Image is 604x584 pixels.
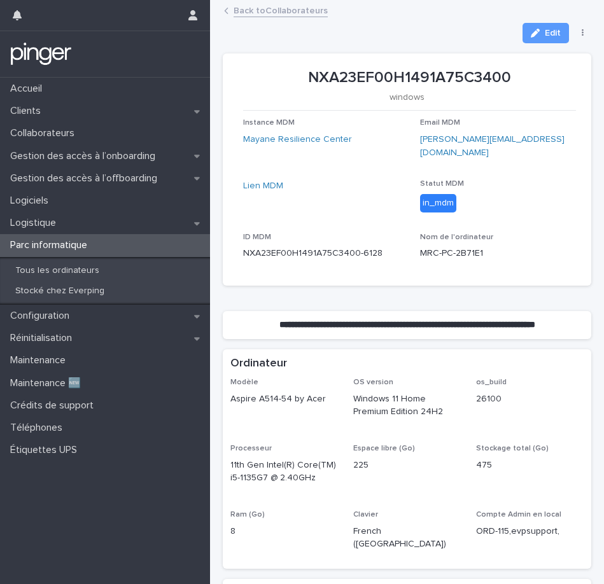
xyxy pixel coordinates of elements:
[476,445,549,452] span: Stockage total (Go)
[5,265,109,276] p: Tous les ordinateurs
[243,69,576,87] p: NXA23EF00H1491A75C3400
[420,135,565,157] a: [PERSON_NAME][EMAIL_ADDRESS][DOMAIN_NAME]
[243,133,352,146] a: Mayane Resilience Center
[476,525,584,538] p: ORD-115,evpsupport,
[353,445,415,452] span: Espace libre (Go)
[230,459,338,485] p: 11th Gen Intel(R) Core(TM) i5-1135G7 @ 2.40GHz
[353,393,461,419] p: Windows 11 Home Premium Edition 24H2
[5,422,73,434] p: Téléphones
[243,247,410,260] p: NXA23EF00H1491A75C3400-6128
[420,247,587,260] p: MRC-PC-2B71E1
[5,354,76,366] p: Maintenance
[353,379,393,386] span: OS version
[5,105,51,117] p: Clients
[230,511,265,518] span: Ram (Go)
[230,393,338,406] p: Aspire A514-54 by Acer
[420,233,493,241] span: Nom de l'ordinateur
[5,377,91,389] p: Maintenance 🆕
[5,172,167,184] p: Gestion des accès à l’offboarding
[353,511,378,518] span: Clavier
[243,92,571,103] p: windows
[476,379,507,386] span: os_build
[230,445,272,452] span: Processeur
[230,525,338,538] p: 8
[243,119,295,127] span: Instance MDM
[243,181,283,190] a: Lien MDM
[523,23,569,43] button: Edit
[353,525,461,552] p: French ([GEOGRAPHIC_DATA])
[420,194,456,212] div: in_mdm
[476,393,584,406] p: 26100
[420,180,464,188] span: Statut MDM
[5,400,104,412] p: Crédits de support
[5,150,165,162] p: Gestion des accès à l’onboarding
[230,379,258,386] span: Modèle
[230,357,287,371] h2: Ordinateur
[5,83,52,95] p: Accueil
[5,332,82,344] p: Réinitialisation
[5,217,66,229] p: Logistique
[234,3,328,17] a: Back toCollaborateurs
[5,239,97,251] p: Parc informatique
[10,41,72,67] img: mTgBEunGTSyRkCgitkcU
[545,29,561,38] span: Edit
[243,233,271,241] span: ID MDM
[5,286,115,296] p: Stocké chez Everping
[420,119,460,127] span: Email MDM
[476,459,584,472] p: 475
[5,310,80,322] p: Configuration
[353,459,461,472] p: 225
[5,127,85,139] p: Collaborateurs
[5,444,87,456] p: Étiquettes UPS
[476,511,561,518] span: Compte Admin en local
[5,195,59,207] p: Logiciels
